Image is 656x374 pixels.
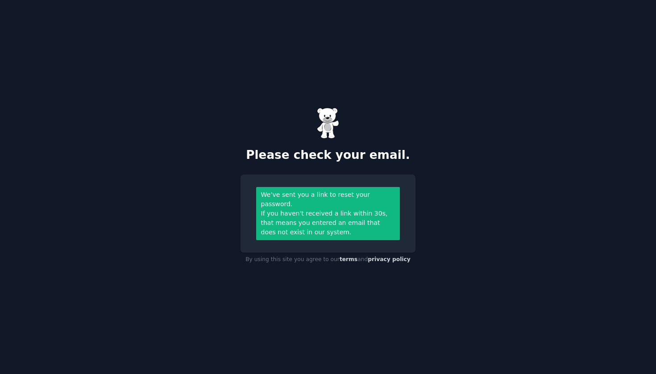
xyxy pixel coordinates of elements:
a: privacy policy [368,256,411,262]
div: We’ve sent you a link to reset your password. [261,190,395,209]
a: terms [340,256,357,262]
img: Gummy Bear [317,108,339,139]
div: If you haven't received a link within 30s, that means you entered an email that does not exist in... [261,209,395,237]
h2: Please check your email. [241,148,415,162]
div: By using this site you agree to our and [241,253,415,267]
